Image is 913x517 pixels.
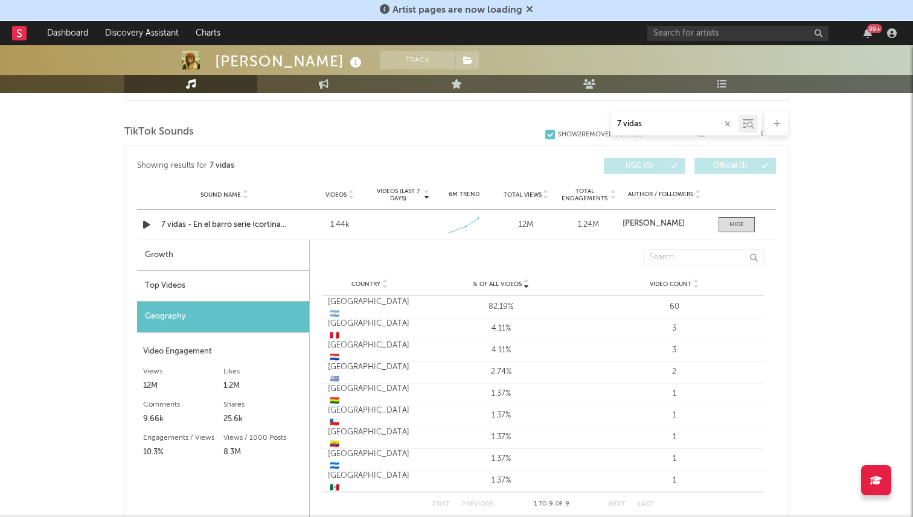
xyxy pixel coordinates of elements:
button: First [432,501,450,508]
input: Search for artists [647,26,828,41]
span: Total Views [504,191,542,198]
span: 🇨🇱 [330,419,339,427]
div: 2.74% [417,366,585,378]
a: Charts [187,21,229,45]
div: 8.3M [223,445,304,460]
button: Track [380,51,455,69]
div: 1 [591,410,758,422]
div: 1 [591,388,758,400]
div: [GEOGRAPHIC_DATA] [328,318,411,341]
div: [GEOGRAPHIC_DATA] [328,361,411,385]
div: Engagements / Views [143,431,223,445]
span: 🇦🇷 [330,310,339,318]
span: to [539,501,546,507]
span: 🇭🇳 [330,462,339,470]
button: Next [609,501,626,508]
span: Total Engagements [560,188,609,202]
span: Videos [325,191,347,198]
div: Growth [137,240,309,271]
span: 🇪🇨 [330,440,339,448]
div: [PERSON_NAME] [215,51,365,71]
div: 1 [591,475,758,487]
div: Views [143,364,223,379]
div: 25.6k [223,412,304,427]
span: Videos (last 7 days) [374,188,423,202]
div: 12M [143,379,223,393]
a: [PERSON_NAME] [623,220,706,228]
div: 4.11% [417,323,585,335]
div: 6M Trend [436,190,492,199]
input: Search by song name or URL [611,119,738,129]
span: Official ( 1 ) [702,162,758,170]
input: Search... [643,249,764,266]
div: [GEOGRAPHIC_DATA] [328,427,411,450]
button: Previous [462,501,494,508]
div: 1.24M [560,219,617,231]
span: Dismiss [526,5,533,15]
a: Dashboard [39,21,97,45]
div: Top Videos [137,271,309,302]
span: 🇵🇾 [330,354,339,361]
div: 1.37% [417,431,585,443]
span: UGC ( 0 ) [612,162,667,170]
div: Geography [137,302,309,332]
span: Artist pages are now loading [392,5,522,15]
div: 10.3% [143,445,223,460]
div: 99 + [867,24,882,33]
span: of [556,501,563,507]
div: 60 [591,301,758,313]
div: 1 [591,431,758,443]
div: 82.19% [417,301,585,313]
span: Sound Name [200,191,241,198]
div: Shares [223,398,304,412]
div: 1 [591,453,758,465]
div: 1.37% [417,453,585,465]
div: 7 vidas [210,159,234,173]
div: 3 [591,344,758,357]
div: 4.11% [417,344,585,357]
div: [GEOGRAPHIC_DATA] [328,470,411,493]
span: 🇵🇪 [330,332,339,340]
div: 12M [498,219,554,231]
div: Likes [223,364,304,379]
div: 1.37% [417,410,585,422]
a: 7 vidas - En el barro serie (cortina musical) [161,219,287,231]
div: [GEOGRAPHIC_DATA] [328,405,411,428]
div: [GEOGRAPHIC_DATA] [328,340,411,363]
button: Official(1) [694,158,776,174]
div: 1.2M [223,379,304,393]
div: 3 [591,323,758,335]
div: Video Engagement [143,344,303,359]
div: Views / 1000 Posts [223,431,304,445]
span: 🇺🇾 [330,375,339,383]
div: 1.44k [312,219,368,231]
div: 2 [591,366,758,378]
span: % of all Videos [473,281,522,288]
button: Last [638,501,653,508]
div: 9.66k [143,412,223,427]
div: [GEOGRAPHIC_DATA] [328,383,411,407]
span: Author / Followers [628,191,693,198]
button: UGC(0) [604,158,685,174]
button: 99+ [863,28,872,38]
span: 🇧🇴 [330,397,339,405]
span: Country [351,281,380,288]
div: Showing results for [137,158,456,174]
div: 1 9 9 [518,497,585,512]
strong: [PERSON_NAME] [623,220,685,227]
div: 1.37% [417,475,585,487]
div: 1.37% [417,388,585,400]
div: [GEOGRAPHIC_DATA] [328,296,411,320]
div: [GEOGRAPHIC_DATA] [328,448,411,472]
a: Discovery Assistant [97,21,187,45]
span: Video Count [650,281,691,288]
span: 🇲🇽 [330,484,339,492]
div: Comments [143,398,223,412]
